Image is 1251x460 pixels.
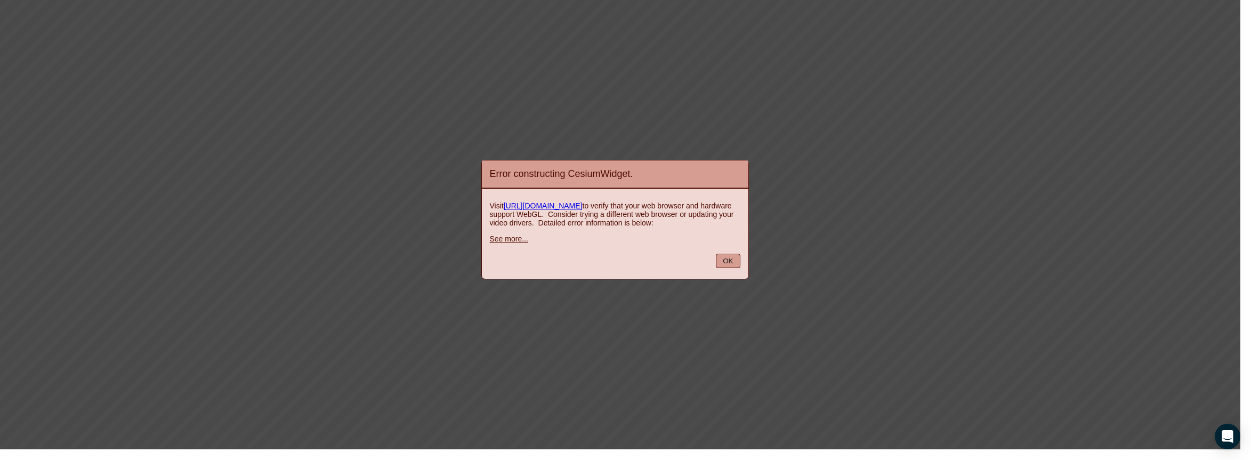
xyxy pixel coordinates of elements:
[1215,424,1240,449] div: Open Intercom Messenger
[490,235,528,243] span: See more...
[490,201,740,227] p: Visit to verify that your web browser and hardware support WebGL. Consider trying a different web...
[482,160,748,189] div: Error constructing CesiumWidget.
[504,201,583,210] a: [URL][DOMAIN_NAME]
[716,254,740,268] button: OK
